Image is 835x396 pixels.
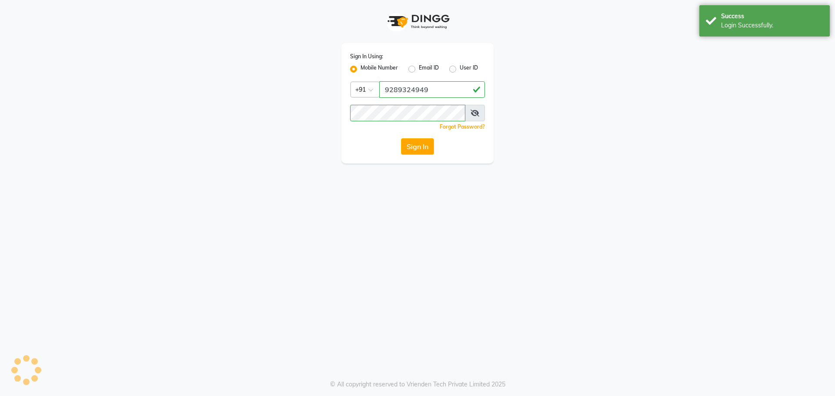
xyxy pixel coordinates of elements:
div: Success [721,12,823,21]
img: logo1.svg [383,9,452,34]
label: Sign In Using: [350,53,383,60]
input: Username [379,81,485,98]
a: Forgot Password? [440,123,485,130]
label: Mobile Number [361,64,398,74]
label: User ID [460,64,478,74]
input: Username [350,105,465,121]
label: Email ID [419,64,439,74]
button: Sign In [401,138,434,155]
div: Login Successfully. [721,21,823,30]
